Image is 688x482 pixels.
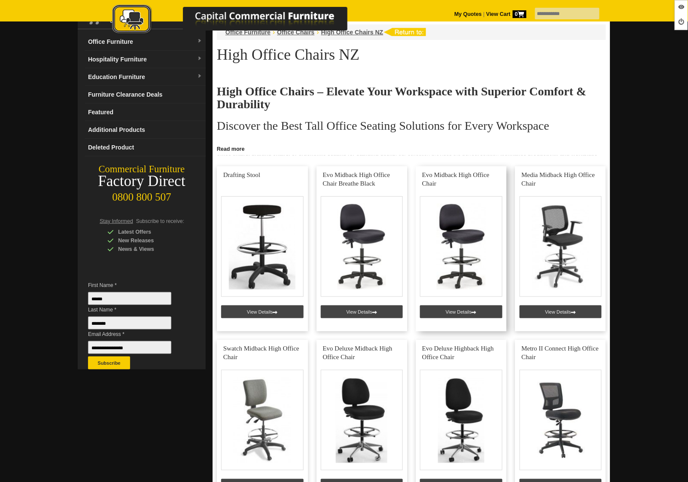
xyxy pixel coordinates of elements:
[107,236,189,245] div: New Releases
[85,139,206,156] a: Deleted Product
[78,175,206,187] div: Factory Direct
[284,142,344,148] strong: Elevated Office Seating
[88,4,389,36] img: Capital Commercial Furniture Logo
[78,163,206,175] div: Commercial Furniture
[486,11,527,17] strong: View Cart
[85,51,206,68] a: Hospitality Furnituredropdown
[88,305,184,314] span: Last Name *
[217,46,606,63] h1: High Office Chairs NZ
[513,10,527,18] span: 0
[376,142,551,148] strong: outstanding comfort, ergonomic support, and long-lasting durability
[88,292,171,305] input: First Name *
[197,74,202,79] img: dropdown
[85,68,206,86] a: Education Furnituredropdown
[85,33,206,51] a: Office Furnituredropdown
[88,330,184,339] span: Email Address *
[85,104,206,121] a: Featured
[88,4,389,38] a: Capital Commercial Furniture Logo
[217,141,606,167] p: Upgrade your office with our , designed for . Whether you need , our collection provides the perf...
[136,218,184,224] span: Subscribe to receive:
[197,56,202,61] img: dropdown
[213,143,610,153] a: Click to read more
[485,11,527,17] a: View Cart0
[454,11,482,17] a: My Quotes
[88,341,171,354] input: Email Address *
[78,187,206,203] div: 0800 800 507
[217,85,587,111] strong: High Office Chairs – Elevate Your Workspace with Superior Comfort & Durability
[107,245,189,253] div: News & Views
[217,119,606,132] h2: Discover the Best Tall Office Seating Solutions for Every Workspace
[88,281,184,290] span: First Name *
[100,218,133,224] span: Stay Informed
[85,86,206,104] a: Furniture Clearance Deals
[85,121,206,139] a: Additional Products
[384,28,426,36] img: return to
[88,357,130,369] button: Subscribe
[107,228,189,236] div: Latest Offers
[88,317,171,329] input: Last Name *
